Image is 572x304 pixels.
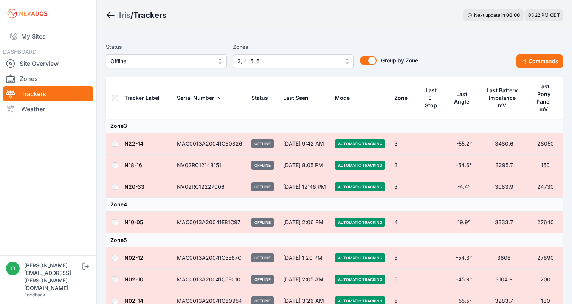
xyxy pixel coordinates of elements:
[394,94,408,102] div: Zone
[124,183,144,190] a: N20-33
[130,10,133,20] span: /
[3,71,93,86] a: Zones
[24,292,45,298] a: Feedback
[133,10,166,20] h3: Trackers
[6,8,48,20] img: Nevados
[453,85,476,111] button: Last Angle
[335,139,385,148] span: Automatic Tracking
[390,247,418,269] td: 5
[474,12,505,18] span: Next update in
[480,269,528,290] td: 3104.9
[279,176,330,198] td: [DATE] 12:46 PM
[251,94,268,102] div: Status
[279,269,330,290] td: [DATE] 2:05 AM
[516,54,563,68] button: Commands
[172,176,247,198] td: NV02RC12227006
[3,27,93,45] a: My Sites
[124,254,143,261] a: N02-12
[279,247,330,269] td: [DATE] 1:20 PM
[172,133,247,155] td: MAC0013A20041C60826
[390,176,418,198] td: 3
[279,155,330,176] td: [DATE] 8:05 PM
[480,155,528,176] td: 3295.7
[480,176,528,198] td: 3083.9
[335,253,385,262] span: Automatic Tracking
[106,233,563,247] td: Zone 5
[381,57,418,64] span: Group by Zone
[528,269,563,290] td: 200
[124,140,143,147] a: N22-14
[453,90,471,105] div: Last Angle
[335,161,385,170] span: Automatic Tracking
[172,269,247,290] td: MAC0013A20041C5F010
[528,133,563,155] td: 28050
[106,54,227,68] button: Offline
[24,262,81,292] div: [PERSON_NAME][EMAIL_ADDRESS][PERSON_NAME][DOMAIN_NAME]
[3,101,93,116] a: Weather
[550,12,560,18] span: CDT
[485,87,520,109] div: Last Battery Imbalance mV
[124,94,160,102] div: Tracker Label
[106,5,166,25] nav: Breadcrumb
[528,12,549,18] span: 03:22 PM
[251,182,274,191] span: Offline
[106,42,227,51] label: Status
[177,94,214,102] div: Serial Number
[528,176,563,198] td: 24730
[251,218,274,227] span: Offline
[335,182,385,191] span: Automatic Tracking
[106,198,563,212] td: Zone 4
[390,133,418,155] td: 3
[251,253,274,262] span: Offline
[528,247,563,269] td: 27890
[124,89,166,107] button: Tracker Label
[335,218,385,227] span: Automatic Tracking
[251,275,274,284] span: Offline
[448,212,480,233] td: 19.9°
[448,269,480,290] td: -45.9°
[237,57,339,66] span: 3, 4, 5, 6
[335,94,350,102] div: Mode
[172,155,247,176] td: NV02RC12148151
[423,81,443,115] button: Last E-Stop
[279,212,330,233] td: [DATE] 2:06 PM
[251,161,274,170] span: Offline
[528,212,563,233] td: 27640
[448,133,480,155] td: -55.2°
[390,155,418,176] td: 3
[251,89,274,107] button: Status
[106,119,563,133] td: Zone 3
[172,212,247,233] td: MAC0013A20041E81C97
[119,10,130,20] a: Iris
[283,89,326,107] div: Last Seen
[233,42,354,51] label: Zones
[3,56,93,71] a: Site Overview
[3,48,36,55] span: DASHBOARD
[3,86,93,101] a: Trackers
[124,298,143,304] a: N02-14
[335,89,356,107] button: Mode
[480,212,528,233] td: 3333.7
[528,155,563,176] td: 150
[390,212,418,233] td: 4
[279,133,330,155] td: [DATE] 9:42 AM
[251,139,274,148] span: Offline
[124,162,142,168] a: N18-16
[480,247,528,269] td: 3806
[394,89,414,107] button: Zone
[335,275,385,284] span: Automatic Tracking
[480,133,528,155] td: 3480.6
[506,12,520,18] div: 00 : 00
[110,57,212,66] span: Offline
[172,247,247,269] td: MAC0013A20041C5E67C
[6,262,20,275] img: fidel.lopez@prim.com
[533,78,558,118] button: Last Pony Panel mV
[448,155,480,176] td: -54.6°
[423,87,439,109] div: Last E-Stop
[448,176,480,198] td: -4.4°
[390,269,418,290] td: 5
[448,247,480,269] td: -54.3°
[177,89,220,107] button: Serial Number
[485,81,524,115] button: Last Battery Imbalance mV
